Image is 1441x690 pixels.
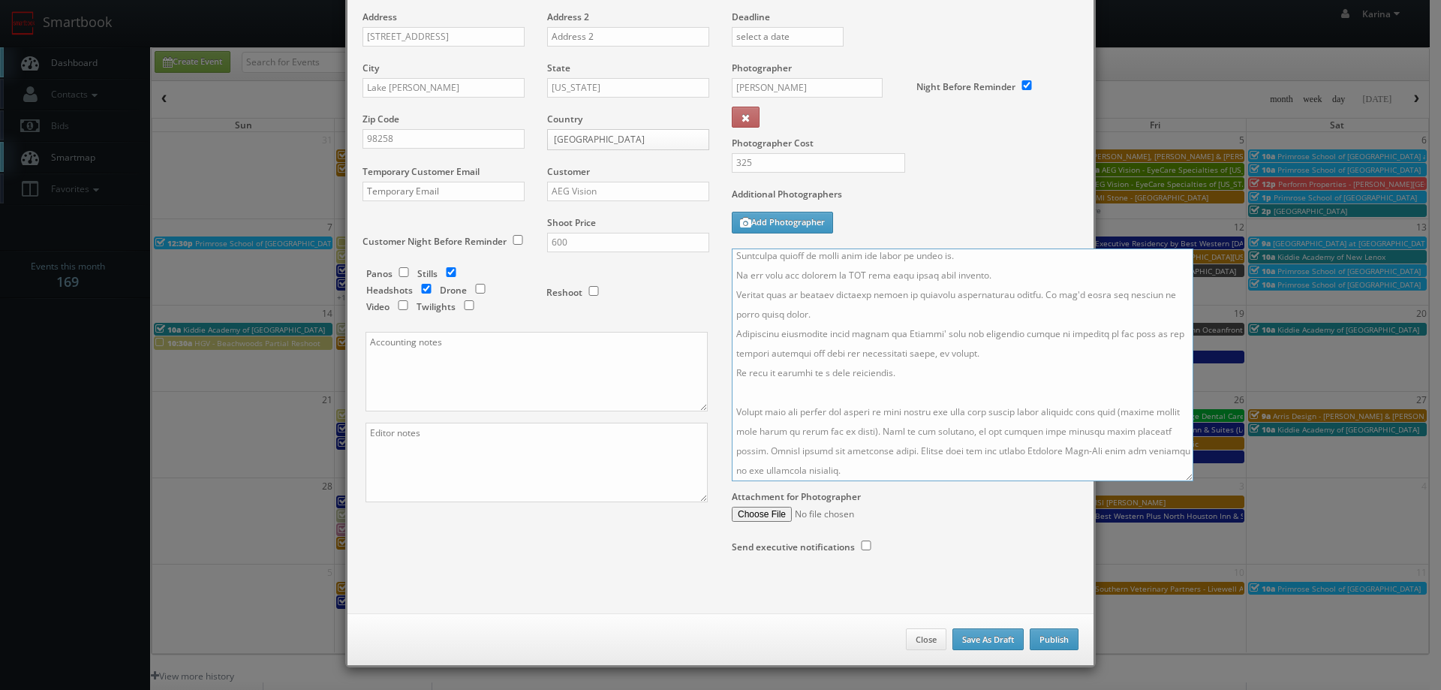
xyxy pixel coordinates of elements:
[732,27,844,47] input: select a date
[363,235,507,248] label: Customer Night Before Reminder
[732,212,833,234] button: Add Photographer
[363,11,397,23] label: Address
[417,267,438,280] label: Stills
[554,130,689,149] span: [GEOGRAPHIC_DATA]
[363,113,399,125] label: Zip Code
[547,11,589,23] label: Address 2
[547,216,596,229] label: Shoot Price
[732,78,883,98] input: Select a photographer
[363,78,525,98] input: City
[440,284,467,297] label: Drone
[363,182,525,201] input: Temporary Email
[546,286,582,299] label: Reshoot
[732,62,792,74] label: Photographer
[366,300,390,313] label: Video
[952,628,1024,651] button: Save As Draft
[720,137,1090,149] label: Photographer Cost
[1030,628,1078,651] button: Publish
[547,27,709,47] input: Address 2
[547,182,709,201] input: Select a customer
[366,284,413,297] label: Headshots
[547,78,709,98] input: Select a state
[366,267,393,280] label: Panos
[547,129,709,150] a: [GEOGRAPHIC_DATA]
[547,62,570,74] label: State
[363,129,525,149] input: Zip Code
[363,62,379,74] label: City
[720,11,1090,23] label: Deadline
[732,188,1078,208] label: Additional Photographers
[547,165,590,178] label: Customer
[916,80,1015,93] label: Night Before Reminder
[732,153,905,173] input: Photographer Cost
[547,233,709,252] input: Shoot Price
[363,165,480,178] label: Temporary Customer Email
[732,541,855,553] label: Send executive notifications
[363,27,525,47] input: Address
[417,300,456,313] label: Twilights
[906,628,946,651] button: Close
[732,490,861,503] label: Attachment for Photographer
[547,113,582,125] label: Country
